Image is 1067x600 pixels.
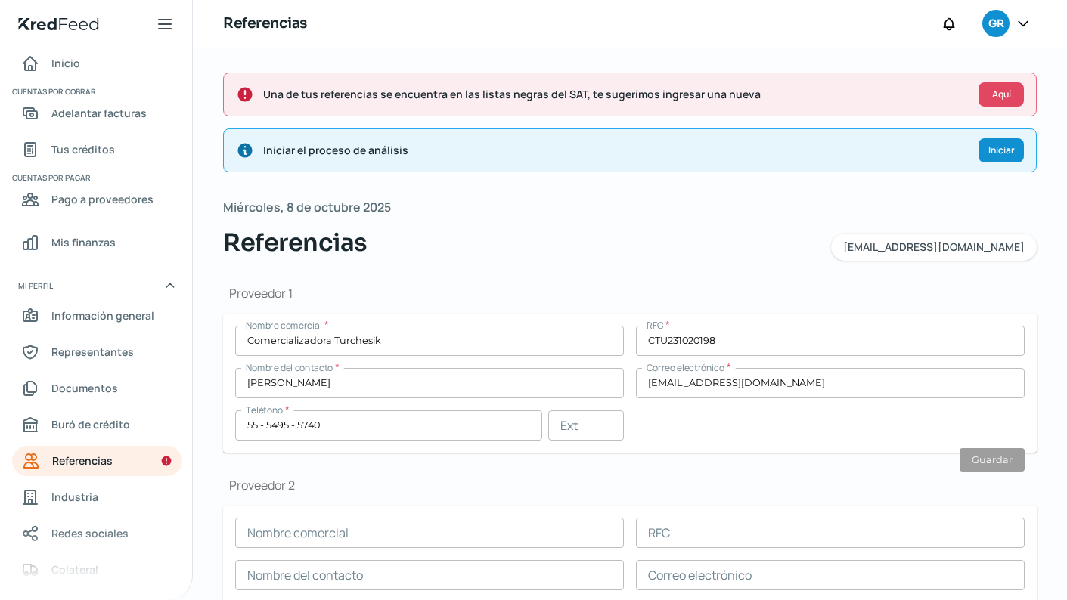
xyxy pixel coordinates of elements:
[51,190,154,209] span: Pago a proveedores
[51,560,98,579] span: Colateral
[51,306,154,325] span: Información general
[51,104,147,122] span: Adelantar facturas
[12,184,182,215] a: Pago a proveedores
[51,342,134,361] span: Representantes
[51,379,118,397] span: Documentos
[12,373,182,404] a: Documentos
[12,171,180,184] span: Cuentas por pagar
[263,141,966,159] span: Iniciar el proceso de análisis
[51,140,115,159] span: Tus créditos
[12,482,182,512] a: Industria
[988,146,1015,155] span: Iniciar
[246,319,322,332] span: Nombre comercial
[12,410,182,440] a: Buró de crédito
[51,524,129,543] span: Redes sociales
[979,138,1024,162] button: Iniciar
[51,233,116,252] span: Mis finanzas
[51,487,98,506] span: Industria
[988,15,1003,33] span: GR
[647,319,663,332] span: RFC
[52,451,113,470] span: Referencias
[12,85,180,98] span: Cuentas por cobrar
[843,242,1025,252] span: [EMAIL_ADDRESS][DOMAIN_NAME]
[12,555,182,585] a: Colateral
[960,448,1025,472] button: Guardar
[18,279,53,292] span: Mi perfil
[12,48,182,79] a: Inicio
[223,285,1037,302] h1: Proveedor 1
[12,337,182,367] a: Representantes
[51,415,130,434] span: Buró de crédito
[223,477,1037,493] h1: Proveedor 2
[12,518,182,549] a: Redes sociales
[223,196,391,218] span: Miércoles, 8 de octubre 2025
[647,361,724,374] span: Correo electrónico
[12,301,182,331] a: Información general
[51,54,80,73] span: Inicio
[263,85,966,104] span: Una de tus referencias se encuentra en las listas negras del SAT, te sugerimos ingresar una nueva
[992,90,1011,99] span: Aquí
[246,404,283,416] span: Teléfono
[979,82,1024,107] button: Aquí
[12,135,182,165] a: Tus créditos
[246,361,333,374] span: Nombre del contacto
[223,224,368,261] span: Referencias
[223,13,307,35] h1: Referencias
[12,98,182,128] a: Adelantar facturas
[12,446,182,476] a: Referencias
[12,227,182,258] a: Mis finanzas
